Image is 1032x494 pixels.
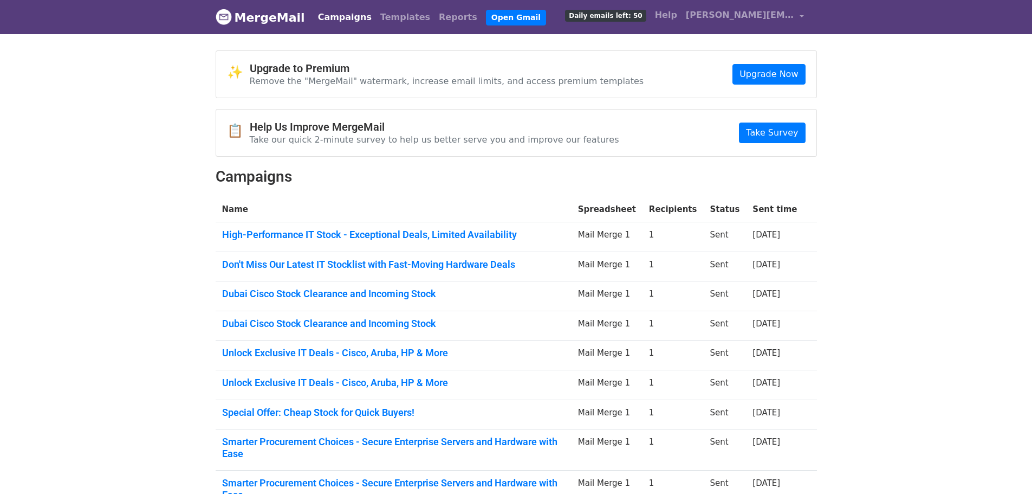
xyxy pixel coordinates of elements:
h2: Campaigns [216,168,817,186]
td: Mail Merge 1 [572,311,642,341]
a: Dubai Cisco Stock Clearance and Incoming Stock [222,318,565,330]
p: Take our quick 2-minute survey to help us better serve you and improve our features [250,134,619,145]
a: Help [651,4,681,26]
a: Reports [434,7,482,28]
td: Sent [703,311,746,341]
td: Sent [703,341,746,370]
a: [DATE] [752,408,780,418]
a: Special Offer: Cheap Stock for Quick Buyers! [222,407,565,419]
a: Templates [376,7,434,28]
a: [DATE] [752,319,780,329]
a: Unlock Exclusive IT Deals - Cisco, Aruba, HP & More [222,347,565,359]
td: 1 [642,311,704,341]
span: 📋 [227,123,250,139]
td: 1 [642,400,704,429]
a: [PERSON_NAME][EMAIL_ADDRESS][DOMAIN_NAME] [681,4,808,30]
a: Don't Miss Our Latest IT Stocklist with Fast-Moving Hardware Deals [222,259,565,271]
a: High-Performance IT Stock - Exceptional Deals, Limited Availability [222,229,565,241]
th: Sent time [746,197,803,222]
p: Remove the "MergeMail" watermark, increase email limits, and access premium templates [250,75,644,87]
a: Take Survey [739,123,805,143]
a: [DATE] [752,230,780,240]
a: Open Gmail [486,10,546,25]
a: [DATE] [752,289,780,299]
a: Smarter Procurement Choices - Secure Enterprise Servers and Hardware with Ease [222,436,565,459]
a: [DATE] [752,378,780,388]
td: Sent [703,281,746,311]
th: Spreadsheet [572,197,642,222]
a: Unlock Exclusive IT Deals - Cisco, Aruba, HP & More [222,377,565,389]
a: [DATE] [752,478,780,488]
td: Mail Merge 1 [572,370,642,400]
td: Mail Merge 1 [572,400,642,429]
a: [DATE] [752,348,780,358]
td: Mail Merge 1 [572,429,642,471]
th: Name [216,197,572,222]
td: 1 [642,252,704,281]
span: Daily emails left: 50 [565,10,646,22]
th: Recipients [642,197,704,222]
h4: Help Us Improve MergeMail [250,120,619,133]
a: Dubai Cisco Stock Clearance and Incoming Stock [222,288,565,300]
td: 1 [642,370,704,400]
a: [DATE] [752,437,780,447]
td: Sent [703,400,746,429]
a: [DATE] [752,260,780,270]
td: Mail Merge 1 [572,222,642,252]
a: MergeMail [216,6,305,29]
td: 1 [642,222,704,252]
td: Mail Merge 1 [572,341,642,370]
td: 1 [642,429,704,471]
td: Sent [703,429,746,471]
a: Daily emails left: 50 [561,4,650,26]
td: 1 [642,341,704,370]
a: Upgrade Now [732,64,805,85]
td: Mail Merge 1 [572,252,642,281]
td: Mail Merge 1 [572,281,642,311]
td: 1 [642,281,704,311]
img: MergeMail logo [216,9,232,25]
td: Sent [703,252,746,281]
td: Sent [703,370,746,400]
td: Sent [703,222,746,252]
span: ✨ [227,65,250,80]
th: Status [703,197,746,222]
span: [PERSON_NAME][EMAIL_ADDRESS][DOMAIN_NAME] [686,9,794,22]
a: Campaigns [314,7,376,28]
h4: Upgrade to Premium [250,62,644,75]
